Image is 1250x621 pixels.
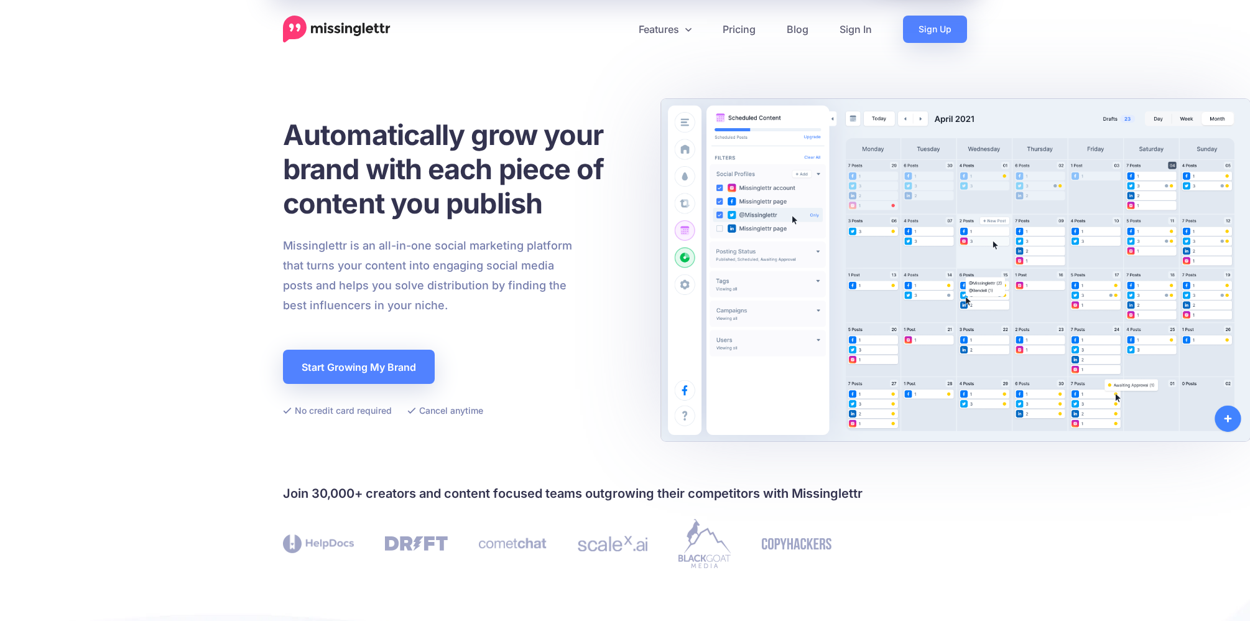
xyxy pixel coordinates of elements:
a: Start Growing My Brand [283,350,435,384]
a: Pricing [707,16,771,43]
h1: Automatically grow your brand with each piece of content you publish [283,118,634,220]
a: Sign Up [903,16,967,43]
li: No credit card required [283,403,392,418]
li: Cancel anytime [407,403,483,418]
a: Home [283,16,391,43]
a: Blog [771,16,824,43]
h4: Join 30,000+ creators and content focused teams outgrowing their competitors with Missinglettr [283,483,967,503]
a: Features [623,16,707,43]
a: Sign In [824,16,887,43]
p: Missinglettr is an all-in-one social marketing platform that turns your content into engaging soc... [283,236,573,315]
